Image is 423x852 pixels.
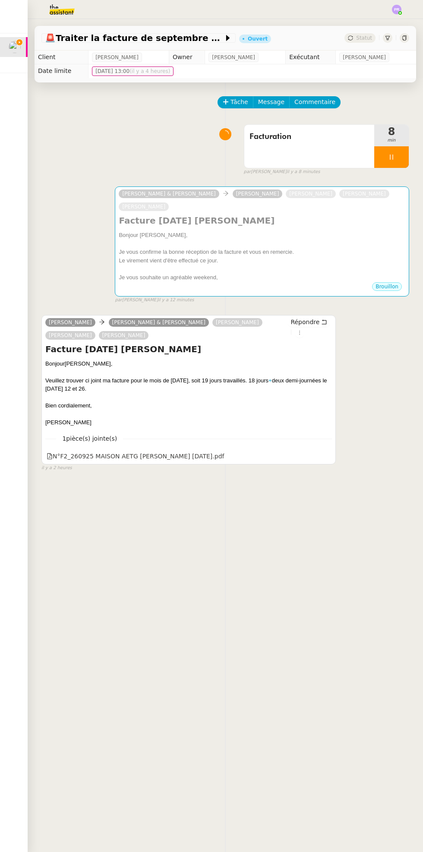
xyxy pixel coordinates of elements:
[35,64,88,78] td: Date limite
[212,53,255,62] span: [PERSON_NAME]
[230,97,248,107] span: Tâche
[45,319,95,326] a: [PERSON_NAME]
[119,231,405,240] div: Bonjour [PERSON_NAME],
[233,190,283,198] a: [PERSON_NAME]
[248,36,268,41] div: Ouvert
[109,319,209,326] a: [PERSON_NAME] & [PERSON_NAME]
[356,35,372,41] span: Statut
[45,33,56,43] span: 🚨
[95,53,139,62] span: [PERSON_NAME]
[374,137,409,144] span: min
[287,317,330,327] button: Répondre
[99,331,149,339] a: [PERSON_NAME]
[95,67,170,76] span: [DATE] 13:00
[65,360,111,367] span: [PERSON_NAME]
[244,168,320,176] small: [PERSON_NAME]
[119,256,405,265] div: Le virement vient d'être effectué ce jour.
[115,297,122,304] span: par
[289,96,341,108] button: Commentaire
[45,331,95,339] a: [PERSON_NAME]
[212,319,262,326] a: [PERSON_NAME]
[169,50,205,64] td: Owner
[45,376,332,393] div: Veuillez trouver ci joint ma facture pour le mois de [DATE], soit 19 jours travaillés. 18 jours d...
[376,284,398,290] span: Brouillon
[45,343,332,355] h4: Facture [DATE] [PERSON_NAME]
[339,190,389,198] a: [PERSON_NAME]
[45,401,332,410] div: Bien cordialement,
[244,168,251,176] span: par
[290,318,319,326] span: Répondre
[119,203,169,211] a: [PERSON_NAME]
[129,68,170,74] span: (il y a 4 heures)
[374,126,409,137] span: 8
[218,96,253,108] button: Tâche
[392,5,401,14] img: svg
[41,464,72,472] span: il y a 2 heures
[56,434,123,444] span: 1
[286,190,336,198] a: [PERSON_NAME]
[119,273,405,282] div: Je vous souhaite un agréable weekend,
[258,97,284,107] span: Message
[294,97,335,107] span: Commentaire
[45,360,332,368] div: Bonjour ,
[119,248,405,256] div: Je vous confirme la bonne réception de la facture et vous en remercie.
[45,34,224,42] span: Traiter la facture de septembre 2025
[35,50,88,64] td: Client
[45,418,332,427] div: [PERSON_NAME]
[47,451,224,461] div: N°F2_260925 MAISON AETG [PERSON_NAME] [DATE].pdf
[9,41,21,53] img: users%2FfjlNmCTkLiVoA3HQjY3GA5JXGxb2%2Favatar%2Fstarofservice_97480retdsc0392.png
[158,297,194,304] span: il y a 12 minutes
[287,168,320,176] span: il y a 8 minutes
[115,297,194,304] small: [PERSON_NAME]
[119,190,219,198] a: [PERSON_NAME] & [PERSON_NAME]
[249,130,369,143] span: Facturation
[253,96,290,108] button: Message
[119,215,405,227] h4: Facture [DATE] [PERSON_NAME]
[286,50,336,64] td: Exécutant
[268,377,272,384] a: +
[343,53,386,62] span: [PERSON_NAME]
[66,435,117,442] span: pièce(s) jointe(s)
